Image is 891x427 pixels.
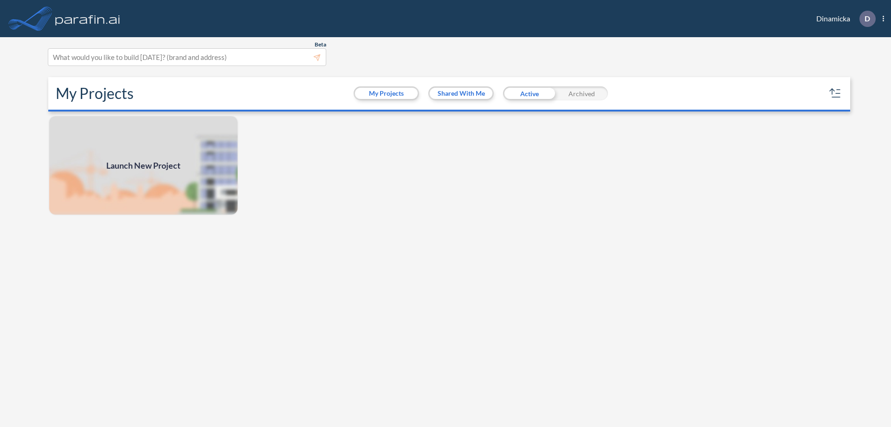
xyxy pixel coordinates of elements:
[53,9,122,28] img: logo
[503,86,555,100] div: Active
[315,41,326,48] span: Beta
[56,85,134,102] h2: My Projects
[555,86,608,100] div: Archived
[802,11,884,27] div: Dinamicka
[48,115,239,216] img: add
[828,86,843,101] button: sort
[355,88,418,99] button: My Projects
[48,115,239,216] a: Launch New Project
[106,159,181,172] span: Launch New Project
[865,14,870,23] p: D
[430,88,492,99] button: Shared With Me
